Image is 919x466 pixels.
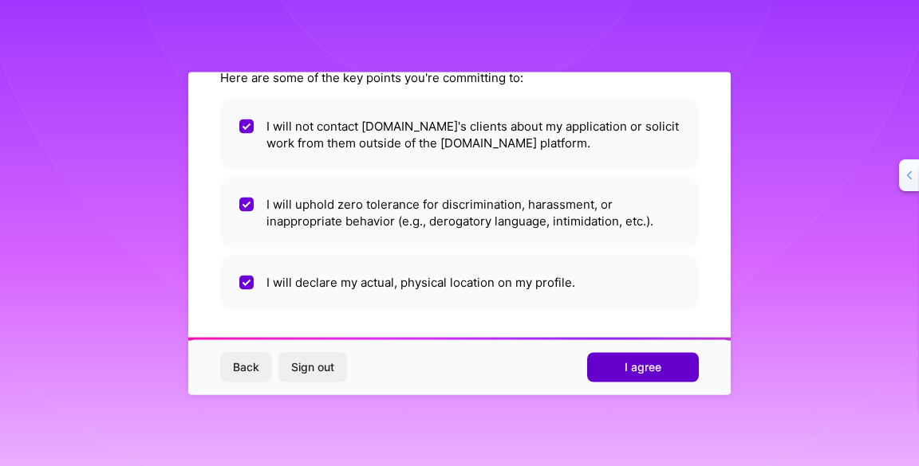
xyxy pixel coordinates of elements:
li: I will uphold zero tolerance for discrimination, harassment, or inappropriate behavior (e.g., der... [220,176,699,248]
button: I agree [587,353,699,382]
span: Sign out [291,359,334,375]
span: Back [233,359,259,375]
li: I will declare my actual, physical location on my profile. [220,254,699,309]
li: I will not contact [DOMAIN_NAME]'s clients about my application or solicit work from them outside... [220,98,699,170]
span: I agree [625,359,661,375]
button: Back [220,353,272,382]
button: Sign out [278,353,347,382]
